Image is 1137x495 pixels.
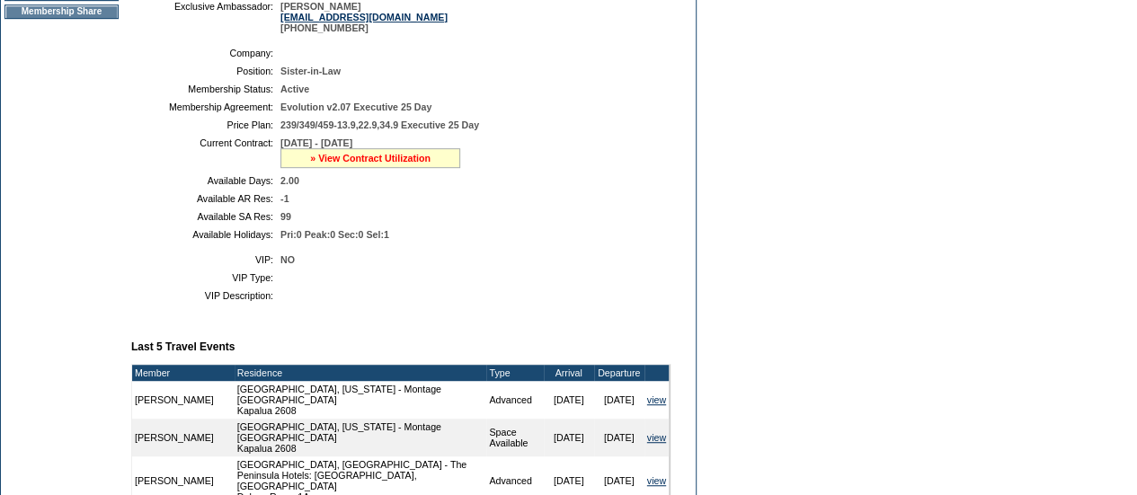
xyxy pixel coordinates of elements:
[138,84,273,94] td: Membership Status:
[594,419,644,456] td: [DATE]
[280,66,341,76] span: Sister-in-Law
[647,432,666,443] a: view
[235,365,487,381] td: Residence
[544,419,594,456] td: [DATE]
[280,102,431,112] span: Evolution v2.07 Executive 25 Day
[280,1,448,33] span: [PERSON_NAME] [PHONE_NUMBER]
[138,137,273,168] td: Current Contract:
[138,102,273,112] td: Membership Agreement:
[594,365,644,381] td: Departure
[138,119,273,130] td: Price Plan:
[280,12,448,22] a: [EMAIL_ADDRESS][DOMAIN_NAME]
[280,193,289,204] span: -1
[280,175,299,186] span: 2.00
[4,4,119,19] td: Membership Share
[138,48,273,58] td: Company:
[235,419,487,456] td: [GEOGRAPHIC_DATA], [US_STATE] - Montage [GEOGRAPHIC_DATA] Kapalua 2608
[235,381,487,419] td: [GEOGRAPHIC_DATA], [US_STATE] - Montage [GEOGRAPHIC_DATA] Kapalua 2608
[280,119,479,130] span: 239/349/459-13.9,22.9,34.9 Executive 25 Day
[138,175,273,186] td: Available Days:
[132,381,235,419] td: [PERSON_NAME]
[138,254,273,265] td: VIP:
[544,381,594,419] td: [DATE]
[310,153,431,164] a: » View Contract Utilization
[647,394,666,405] a: view
[138,229,273,240] td: Available Holidays:
[486,419,543,456] td: Space Available
[132,419,235,456] td: [PERSON_NAME]
[132,365,235,381] td: Member
[138,272,273,283] td: VIP Type:
[138,211,273,222] td: Available SA Res:
[138,193,273,204] td: Available AR Res:
[131,340,235,353] b: Last 5 Travel Events
[486,381,543,419] td: Advanced
[280,137,352,148] span: [DATE] - [DATE]
[647,475,666,486] a: view
[280,254,295,265] span: NO
[280,211,291,222] span: 99
[280,84,309,94] span: Active
[138,66,273,76] td: Position:
[544,365,594,381] td: Arrival
[486,365,543,381] td: Type
[138,290,273,301] td: VIP Description:
[138,1,273,33] td: Exclusive Ambassador:
[594,381,644,419] td: [DATE]
[280,229,389,240] span: Pri:0 Peak:0 Sec:0 Sel:1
